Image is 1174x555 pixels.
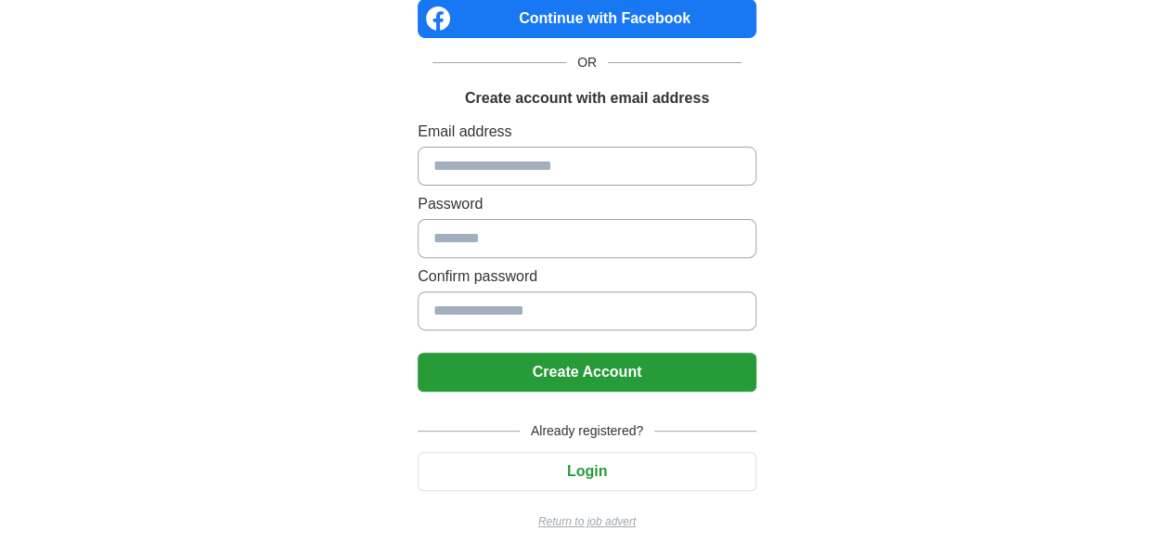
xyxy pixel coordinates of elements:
h1: Create account with email address [465,87,709,110]
span: OR [566,53,608,72]
label: Password [418,193,756,215]
button: Create Account [418,353,756,392]
a: Login [418,463,756,479]
span: Already registered? [520,421,654,441]
a: Return to job advert [418,513,756,530]
label: Confirm password [418,265,756,288]
button: Login [418,452,756,491]
label: Email address [418,121,756,143]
